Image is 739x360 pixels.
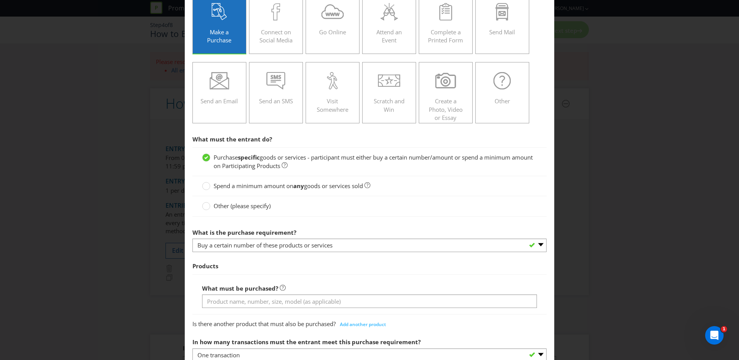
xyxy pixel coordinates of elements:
span: Make a Purchase [207,28,231,44]
button: Add another product [336,319,390,330]
span: Attend an Event [376,28,402,44]
span: 1 [721,326,727,332]
input: Product name, number, size, model (as applicable) [202,294,537,308]
span: Products [192,262,218,270]
span: Send an Email [201,97,238,105]
span: What must be purchased? [202,284,278,292]
span: Complete a Printed Form [428,28,463,44]
span: Is there another product that must also be purchased? [192,320,336,328]
span: In how many transactions must the entrant meet this purchase requirement? [192,338,421,346]
span: Other (please specify) [214,202,271,210]
span: Purchase [214,153,238,161]
strong: specific [238,153,260,161]
span: Connect on Social Media [259,28,293,44]
span: goods or services - participant must either buy a certain number/amount or spend a minimum amount... [214,153,533,169]
span: Other [495,97,510,105]
span: What must the entrant do? [192,135,272,143]
span: Add another product [340,321,386,328]
span: Visit Somewhere [317,97,348,113]
span: Spend a minimum amount on [214,182,293,190]
span: What is the purchase requirement? [192,229,296,236]
iframe: Intercom live chat [705,326,724,345]
span: goods or services sold [304,182,363,190]
span: Create a Photo, Video or Essay [429,97,463,121]
span: Go Online [319,28,346,36]
span: Send an SMS [259,97,293,105]
strong: any [293,182,304,190]
span: Send Mail [489,28,515,36]
span: Scratch and Win [374,97,405,113]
